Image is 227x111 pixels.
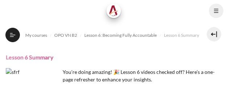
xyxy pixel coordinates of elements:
a: Architeck Architeck [106,4,121,18]
a: My courses [25,31,47,40]
a: OPO VN B2 [54,31,77,40]
img: Architeck [109,5,119,16]
nav: Navigation bar [24,30,203,41]
span: Lesson 6: Becoming Fully Accountable [84,32,157,39]
span: My courses [25,32,47,39]
span: OPO VN B2 [54,32,77,39]
span: You’re doing amazing! 🎉 Lesson 6 videos checked off? Here’s a one-page refresher to enhance your ... [63,69,215,83]
a: Lesson 6: Becoming Fully Accountable [84,31,157,40]
span: Lesson 6 Summary [164,32,199,39]
a: Lesson 6 Summary [164,31,199,40]
h4: Lesson 6 Summary [6,54,221,61]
